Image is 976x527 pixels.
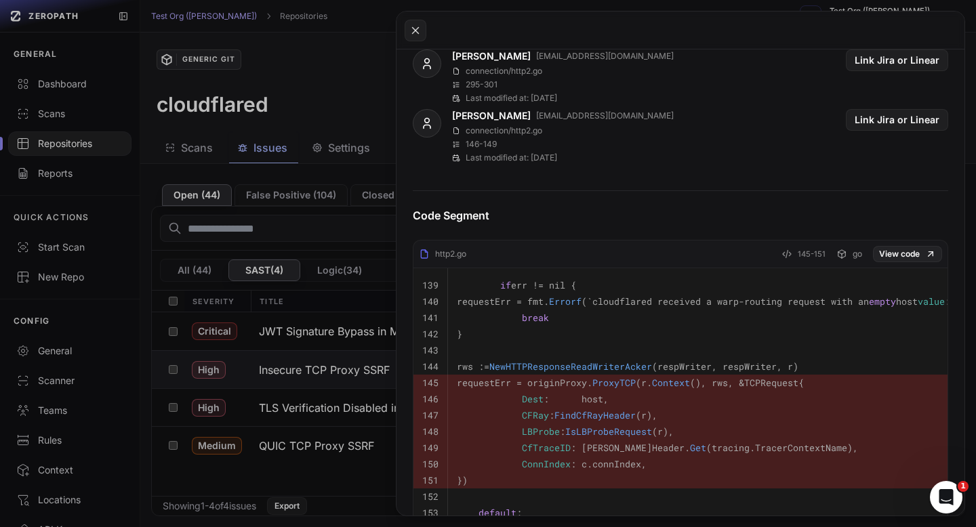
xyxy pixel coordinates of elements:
code: 139 [422,279,439,291]
code: 147 [422,409,439,421]
span: Dest [522,393,544,405]
code: requestErr = originProxy. (r. (), rws, &TCPRequest{ [457,377,804,389]
span: Errorf [549,295,582,308]
code: }) [457,474,468,486]
a: View code [873,246,942,262]
span: NewHTTPResponseReadWriterAcker [489,360,652,373]
span: go [853,249,862,259]
code: : c.connIndex, [457,458,647,470]
span: 1 [958,481,969,492]
code: } [457,328,462,340]
span: if [500,279,511,291]
code: 152 [422,490,439,503]
code: 145 [422,377,439,389]
code: : (r), [457,425,674,438]
h4: Code Segment [413,207,948,224]
code: : (r), [457,409,657,421]
span: empty [869,295,896,308]
code: 149 [422,442,439,454]
code: err != nil { [457,279,576,291]
span: value [918,295,945,308]
code: : [457,507,522,519]
iframe: Intercom live chat [930,481,962,513]
span: CFRay [522,409,549,421]
code: 150 [422,458,439,470]
code: 148 [422,425,439,438]
code: : host, [457,393,609,405]
span: LBProbe [522,425,560,438]
span: Get [690,442,706,454]
code: 142 [422,328,439,340]
code: : [PERSON_NAME]Header. (tracing.TracerContextName), [457,442,858,454]
span: Context [652,377,690,389]
span: FindCfRayHeader [554,409,636,421]
code: 144 [422,360,439,373]
span: ProxyTCP [592,377,636,389]
code: 140 [422,295,439,308]
span: 145-151 [798,246,826,262]
span: IsLBProbeRequest [565,425,652,438]
code: 153 [422,507,439,519]
div: http2.go [419,249,466,259]
code: 143 [422,344,439,356]
span: ConnIndex [522,458,571,470]
code: 141 [422,312,439,324]
span: CfTraceID [522,442,571,454]
span: break [522,312,549,324]
span: default [479,507,516,519]
code: 146 [422,393,439,405]
code: rws := (respWriter, respWriter, r) [457,360,798,373]
code: 151 [422,474,439,486]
